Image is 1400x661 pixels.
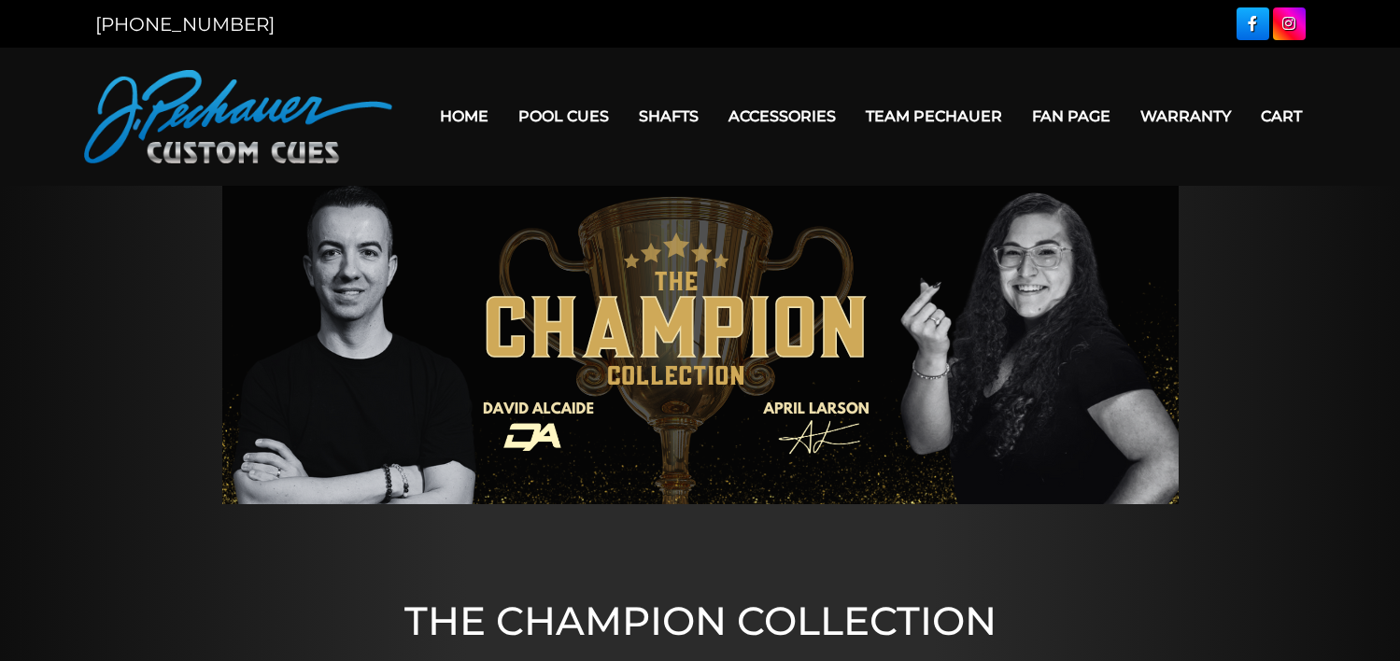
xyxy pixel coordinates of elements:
[851,92,1017,140] a: Team Pechauer
[1246,92,1317,140] a: Cart
[425,92,503,140] a: Home
[503,92,624,140] a: Pool Cues
[95,13,275,35] a: [PHONE_NUMBER]
[1125,92,1246,140] a: Warranty
[1017,92,1125,140] a: Fan Page
[714,92,851,140] a: Accessories
[624,92,714,140] a: Shafts
[84,70,392,163] img: Pechauer Custom Cues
